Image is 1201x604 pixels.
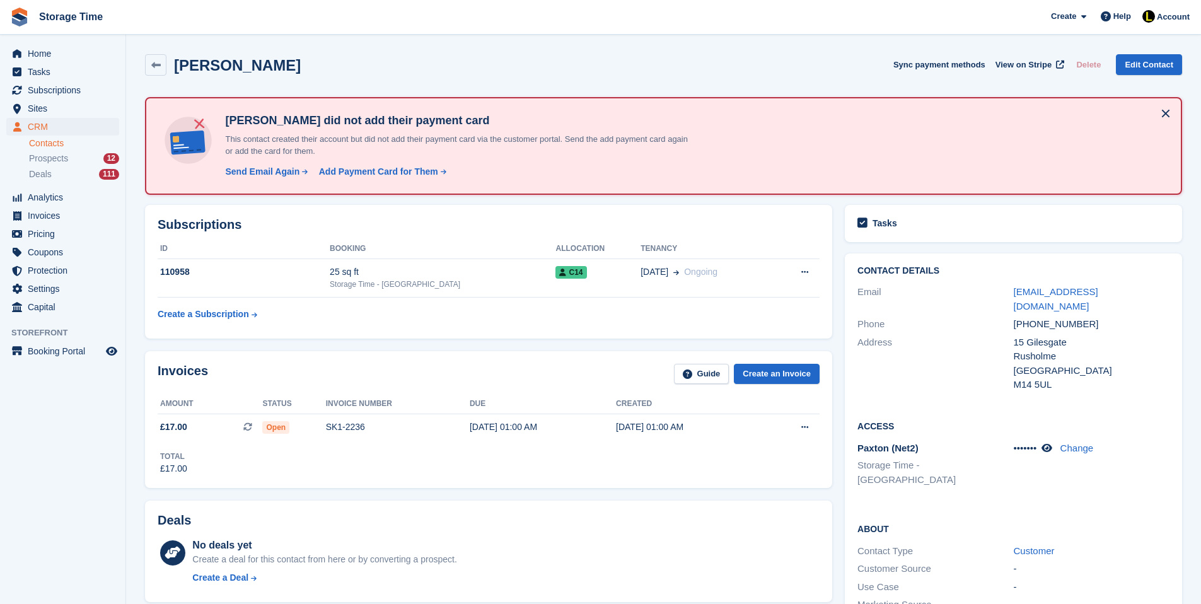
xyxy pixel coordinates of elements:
[990,54,1067,75] a: View on Stripe
[220,133,693,158] p: This contact created their account but did not add their payment card via the customer portal. Se...
[28,189,103,206] span: Analytics
[192,553,456,566] div: Create a deal for this contact from here or by converting a prospect.
[330,279,555,290] div: Storage Time - [GEOGRAPHIC_DATA]
[6,189,119,206] a: menu
[1014,364,1169,378] div: [GEOGRAPHIC_DATA]
[28,63,103,81] span: Tasks
[1014,317,1169,332] div: [PHONE_NUMBER]
[158,218,820,232] h2: Subscriptions
[319,165,438,178] div: Add Payment Card for Them
[28,81,103,99] span: Subscriptions
[1014,562,1169,576] div: -
[28,45,103,62] span: Home
[857,317,1013,332] div: Phone
[6,63,119,81] a: menu
[6,100,119,117] a: menu
[6,342,119,360] a: menu
[28,225,103,243] span: Pricing
[1113,10,1131,23] span: Help
[6,81,119,99] a: menu
[104,344,119,359] a: Preview store
[1014,349,1169,364] div: Rusholme
[857,285,1013,313] div: Email
[28,298,103,316] span: Capital
[29,168,52,180] span: Deals
[6,243,119,261] a: menu
[1157,11,1190,23] span: Account
[29,153,68,165] span: Prospects
[158,265,330,279] div: 110958
[857,580,1013,595] div: Use Case
[192,571,248,584] div: Create a Deal
[158,364,208,385] h2: Invoices
[29,168,119,181] a: Deals 111
[28,100,103,117] span: Sites
[6,118,119,136] a: menu
[262,394,325,414] th: Status
[1014,335,1169,350] div: 15 Gilesgate
[161,113,215,167] img: no-card-linked-e7822e413c904bf8b177c4d89f31251c4716f9871600ec3ca5bfc59e148c83f4.svg
[1014,443,1037,453] span: •••••••
[29,137,119,149] a: Contacts
[158,394,262,414] th: Amount
[326,421,470,434] div: SK1-2236
[6,207,119,224] a: menu
[10,8,29,26] img: stora-icon-8386f47178a22dfd0bd8f6a31ec36ba5ce8667c1dd55bd0f319d3a0aa187defe.svg
[857,562,1013,576] div: Customer Source
[6,225,119,243] a: menu
[1014,580,1169,595] div: -
[6,298,119,316] a: menu
[11,327,125,339] span: Storefront
[555,239,641,259] th: Allocation
[734,364,820,385] a: Create an Invoice
[160,462,187,475] div: £17.00
[192,571,456,584] a: Create a Deal
[873,218,897,229] h2: Tasks
[1071,54,1106,75] button: Delete
[34,6,108,27] a: Storage Time
[893,54,985,75] button: Sync payment methods
[158,308,249,321] div: Create a Subscription
[470,421,616,434] div: [DATE] 01:00 AM
[158,513,191,528] h2: Deals
[28,243,103,261] span: Coupons
[158,239,330,259] th: ID
[616,394,762,414] th: Created
[330,265,555,279] div: 25 sq ft
[28,118,103,136] span: CRM
[1142,10,1155,23] img: Laaibah Sarwar
[1014,378,1169,392] div: M14 5UL
[555,266,586,279] span: C14
[857,266,1169,276] h2: Contact Details
[857,335,1013,392] div: Address
[857,544,1013,559] div: Contact Type
[99,169,119,180] div: 111
[326,394,470,414] th: Invoice number
[1051,10,1076,23] span: Create
[6,262,119,279] a: menu
[28,262,103,279] span: Protection
[6,45,119,62] a: menu
[160,451,187,462] div: Total
[314,165,448,178] a: Add Payment Card for Them
[1014,286,1098,311] a: [EMAIL_ADDRESS][DOMAIN_NAME]
[6,280,119,298] a: menu
[616,421,762,434] div: [DATE] 01:00 AM
[857,443,919,453] span: Paxton (Net2)
[29,152,119,165] a: Prospects 12
[1116,54,1182,75] a: Edit Contact
[684,267,717,277] span: Ongoing
[192,538,456,553] div: No deals yet
[160,421,187,434] span: £17.00
[103,153,119,164] div: 12
[28,207,103,224] span: Invoices
[330,239,555,259] th: Booking
[220,113,693,128] h4: [PERSON_NAME] did not add their payment card
[857,419,1169,432] h2: Access
[857,522,1169,535] h2: About
[674,364,729,385] a: Guide
[857,458,1013,487] li: Storage Time - [GEOGRAPHIC_DATA]
[28,280,103,298] span: Settings
[995,59,1052,71] span: View on Stripe
[641,239,774,259] th: Tenancy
